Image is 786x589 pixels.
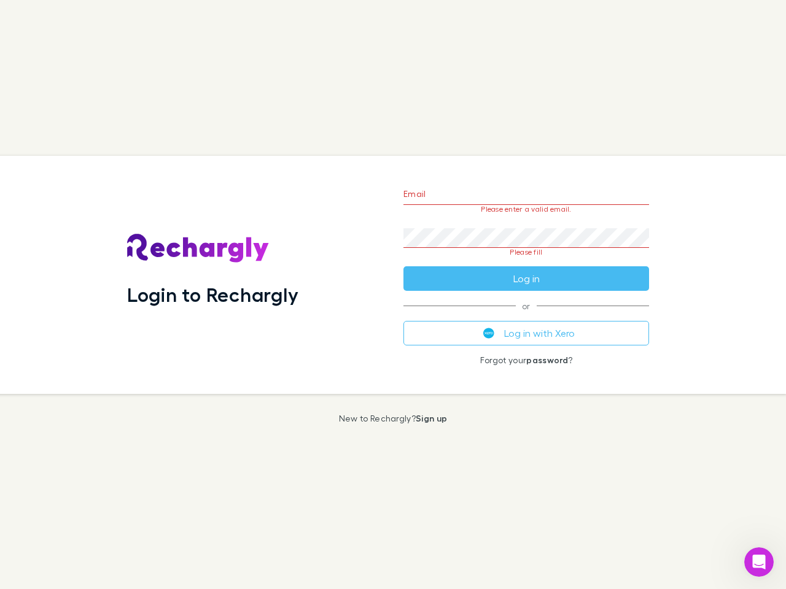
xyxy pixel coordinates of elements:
[339,414,448,423] p: New to Rechargly?
[403,266,649,291] button: Log in
[127,283,298,306] h1: Login to Rechargly
[483,328,494,339] img: Xero's logo
[526,355,568,365] a: password
[403,205,649,214] p: Please enter a valid email.
[127,234,270,263] img: Rechargly's Logo
[403,248,649,256] p: Please fill
[744,547,774,577] iframe: Intercom live chat
[403,355,649,365] p: Forgot your ?
[403,321,649,345] button: Log in with Xero
[416,413,447,423] a: Sign up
